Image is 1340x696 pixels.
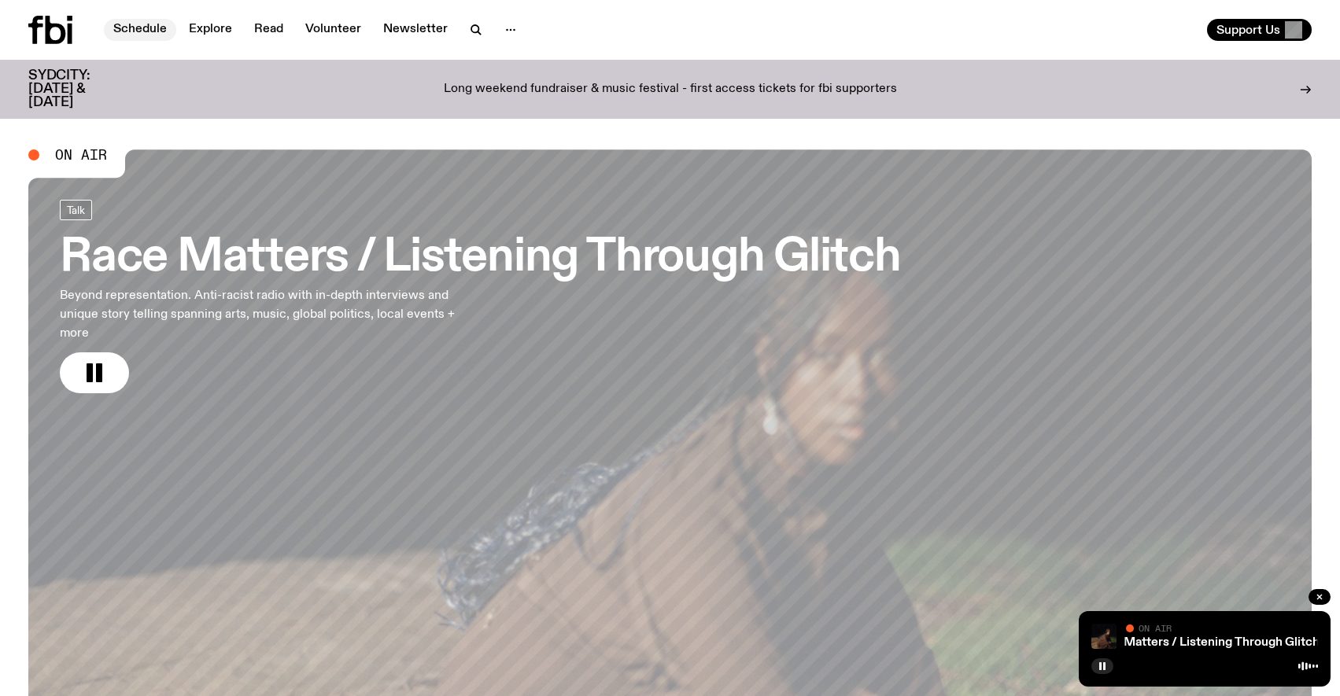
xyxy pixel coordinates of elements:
a: Volunteer [296,19,371,41]
img: Fetle crouches in a park at night. They are wearing a long brown garment and looking solemnly int... [1091,624,1117,649]
span: On Air [1139,623,1172,633]
span: Support Us [1216,23,1280,37]
a: Race Matters / Listening Through GlitchBeyond representation. Anti-racist radio with in-depth int... [60,200,901,393]
a: Read [245,19,293,41]
span: On Air [55,148,107,162]
a: Race Matters / Listening Through Glitch [1092,636,1320,649]
span: Talk [67,204,85,215]
p: Long weekend fundraiser & music festival - first access tickets for fbi supporters [444,83,897,97]
h3: Race Matters / Listening Through Glitch [60,236,901,280]
p: Beyond representation. Anti-racist radio with in-depth interviews and unique story telling spanni... [60,286,463,343]
a: Schedule [104,19,176,41]
a: Talk [60,200,92,220]
a: Newsletter [374,19,457,41]
a: Explore [179,19,242,41]
h3: SYDCITY: [DATE] & [DATE] [28,69,129,109]
button: Support Us [1207,19,1312,41]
